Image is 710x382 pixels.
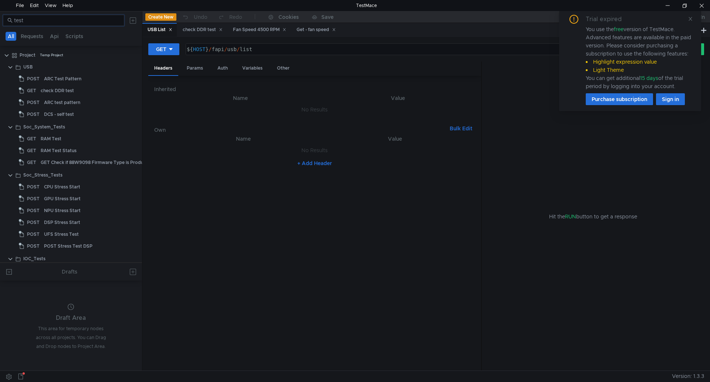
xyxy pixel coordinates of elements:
div: Params [181,61,209,75]
div: Project [20,50,35,61]
button: Redo [213,11,247,23]
div: UFS Stress Test [44,229,79,240]
div: ARC test pattern [44,97,80,108]
div: DSP Stress Start [44,217,80,228]
div: check DDR test [41,85,74,96]
div: Other [271,61,295,75]
span: POST [27,229,40,240]
div: GET [156,45,166,53]
span: POST [27,217,40,228]
div: Soc_System_Tests [23,121,65,133]
button: Bulk Edit [447,124,475,133]
input: Search... [14,16,120,24]
div: GET Check if 88W9098 Firmware Type is Production [41,157,155,168]
div: Auth [212,61,234,75]
div: USB List [148,26,172,34]
span: POST [27,205,40,216]
div: Headers [148,61,178,76]
button: Scripts [63,32,85,41]
span: POST [27,193,40,204]
span: 15 days [640,75,658,81]
div: Temp Project [40,50,63,61]
button: Api [48,32,61,41]
button: Sign in [656,93,685,105]
li: Highlight expression value [586,58,692,66]
div: Fan Speed 4500 RPM [233,26,286,34]
div: You use the version of TestMace. Advanced features are available in the paid version. Please cons... [586,25,692,90]
span: GET [27,133,36,144]
div: Redo [229,13,242,21]
div: Cookies [278,13,299,21]
div: Save [321,14,334,20]
div: Get - fan speed [297,26,336,34]
div: Undo [194,13,207,21]
div: You can get additional of the trial period by logging into your account. [586,74,692,90]
div: RAM Test Status [41,145,77,156]
nz-embed-empty: No Results [301,147,328,154]
h6: Own [154,125,447,134]
div: USB [23,61,33,73]
th: Name [166,134,321,143]
span: POST [27,109,40,120]
div: RAM Test [41,133,61,144]
button: Create New [145,13,176,21]
div: IOC_Tests [23,253,45,264]
li: Light Theme [586,66,692,74]
th: Value [321,94,475,103]
button: Undo [176,11,213,23]
span: POST [27,97,40,108]
div: Variables [236,61,268,75]
button: Requests [18,32,45,41]
nz-embed-empty: No Results [301,106,328,113]
div: DCS - self test [44,109,74,120]
div: Drafts [62,267,77,276]
span: GET [27,85,36,96]
div: CPU Stress Start [44,181,80,192]
button: + Add Header [294,159,335,168]
span: Version: 1.3.3 [672,371,704,382]
span: GET [27,157,36,168]
span: Hit the button to get a response [549,212,637,221]
div: ARC Test Pattern [44,73,81,84]
div: check DDR test [183,26,223,34]
span: RUN [565,213,576,220]
div: Soc_Stress_Tests [23,170,62,181]
h6: Inherited [154,85,475,94]
button: Purchase subscription [586,93,653,105]
div: NPU Stress Start [44,205,81,216]
span: free [614,26,623,33]
span: POST [27,73,40,84]
th: Name [160,94,321,103]
div: GPU Stress Start [44,193,81,204]
button: All [6,32,16,41]
span: POST [27,181,40,192]
div: POST Stress Test DSP [44,241,92,252]
span: GET [27,145,36,156]
button: GET [148,43,179,55]
span: POST [27,241,40,252]
th: Value [320,134,469,143]
div: Trial expired [586,15,630,24]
